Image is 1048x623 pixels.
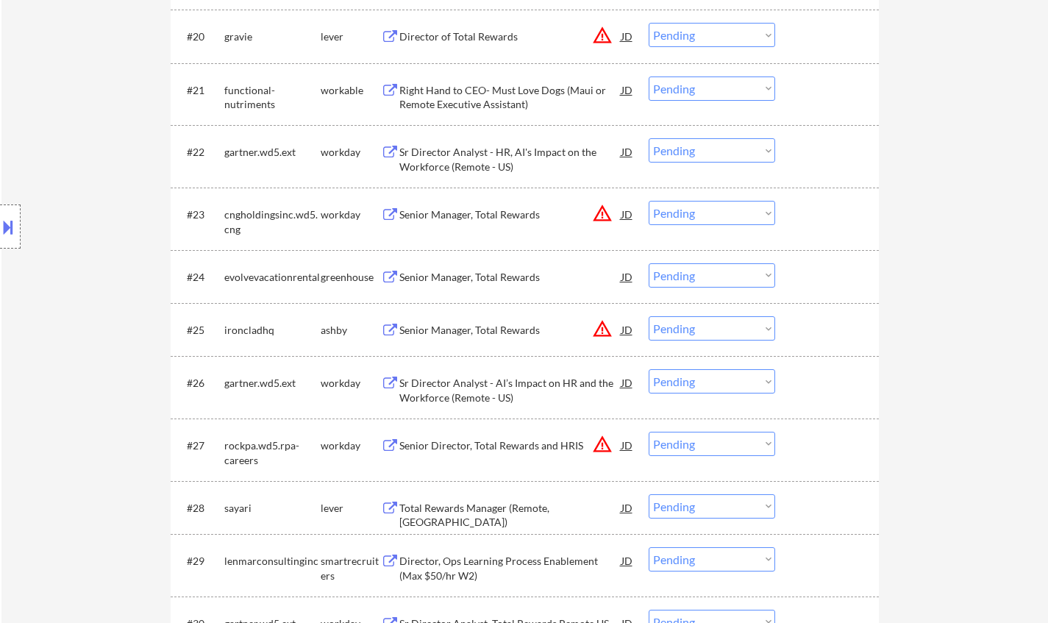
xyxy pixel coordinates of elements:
[224,376,321,391] div: gartner.wd5.ext
[620,369,635,396] div: JD
[620,316,635,343] div: JD
[321,270,381,285] div: greenhouse
[620,201,635,227] div: JD
[592,434,613,455] button: warning_amber
[224,207,321,236] div: cngholdingsinc.wd5.cng
[224,554,321,569] div: lenmarconsultinginc
[399,554,621,583] div: Director, Ops Learning Process Enablement (Max $50/hr W2)
[321,29,381,44] div: lever
[224,29,321,44] div: gravie
[224,270,321,285] div: evolvevacationrental
[399,376,621,405] div: Sr Director Analyst - AI’s Impact on HR and the Workforce (Remote - US)
[620,263,635,290] div: JD
[187,501,213,516] div: #28
[224,145,321,160] div: gartner.wd5.ext
[321,145,381,160] div: workday
[620,494,635,521] div: JD
[224,438,321,467] div: rockpa.wd5.rpa-careers
[187,376,213,391] div: #26
[187,83,213,98] div: #21
[321,376,381,391] div: workday
[620,76,635,103] div: JD
[592,25,613,46] button: warning_amber
[321,207,381,222] div: workday
[399,438,621,453] div: Senior Director, Total Rewards and HRIS
[399,83,621,112] div: Right Hand to CEO- Must Love Dogs (Maui or Remote Executive Assistant)
[620,138,635,165] div: JD
[399,29,621,44] div: Director of Total Rewards
[620,547,635,574] div: JD
[620,432,635,458] div: JD
[187,438,213,453] div: #27
[592,203,613,224] button: warning_amber
[224,501,321,516] div: sayari
[321,83,381,98] div: workable
[399,270,621,285] div: Senior Manager, Total Rewards
[399,501,621,530] div: Total Rewards Manager (Remote, [GEOGRAPHIC_DATA])
[592,318,613,339] button: warning_amber
[321,554,381,583] div: smartrecruiters
[187,29,213,44] div: #20
[321,501,381,516] div: lever
[399,145,621,174] div: Sr Director Analyst - HR, AI's Impact on the Workforce (Remote - US)
[187,554,213,569] div: #29
[399,207,621,222] div: Senior Manager, Total Rewards
[224,83,321,112] div: functional-nutriments
[399,323,621,338] div: Senior Manager, Total Rewards
[321,438,381,453] div: workday
[321,323,381,338] div: ashby
[224,323,321,338] div: ironcladhq
[620,23,635,49] div: JD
